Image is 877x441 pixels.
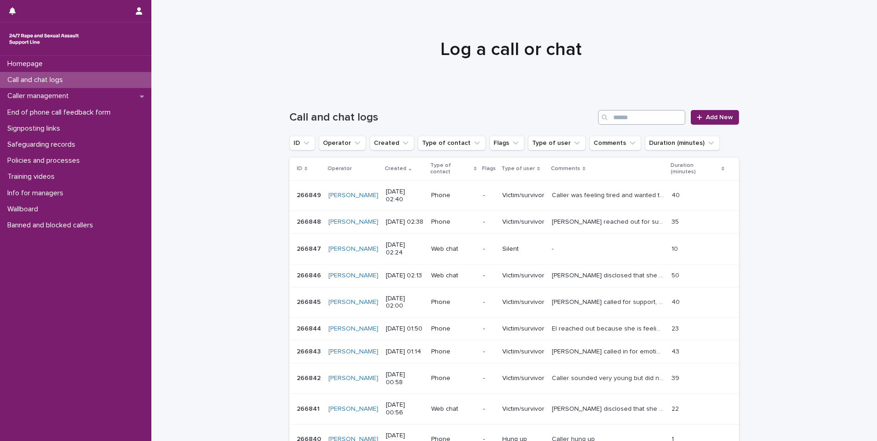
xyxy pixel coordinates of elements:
[386,401,424,417] p: [DATE] 00:56
[502,348,544,356] p: Victim/survivor
[552,323,666,333] p: El reached out because she is feeling down and needed to talk to someone. recounted her Rape expe...
[483,375,495,382] p: -
[4,221,100,230] p: Banned and blocked callers
[4,205,45,214] p: Wallboard
[489,136,524,150] button: Flags
[672,297,682,306] p: 40
[552,190,666,199] p: Caller was feeling tired and wanted to talk. She is not getting the kind of support she needs at ...
[297,323,323,333] p: 266844
[319,136,366,150] button: Operator
[370,136,414,150] button: Created
[328,218,378,226] a: [PERSON_NAME]
[4,140,83,149] p: Safeguarding records
[4,92,76,100] p: Caller management
[386,325,424,333] p: [DATE] 01:50
[552,297,666,306] p: Caroline called for support, son helped her report incident, going through police investigation, ...
[289,394,739,424] tr: 266841266841 [PERSON_NAME] [DATE] 00:56Web chat-Victim/survivor[PERSON_NAME] disclosed that she w...
[328,245,378,253] a: [PERSON_NAME]
[431,375,476,382] p: Phone
[4,60,50,68] p: Homepage
[551,164,580,174] p: Comments
[289,211,739,234] tr: 266848266848 [PERSON_NAME] [DATE] 02:38Phone-Victim/survivor[PERSON_NAME] reached out for support...
[386,241,424,257] p: [DATE] 02:24
[289,287,739,318] tr: 266845266845 [PERSON_NAME] [DATE] 02:00Phone-Victim/survivor[PERSON_NAME] called for support, son...
[672,346,681,356] p: 43
[552,270,666,280] p: Ellie disclosed that she was raped recently and was scared about next steps. She had a panic atta...
[431,325,476,333] p: Phone
[672,190,682,199] p: 40
[502,272,544,280] p: Victim/survivor
[386,348,424,356] p: [DATE] 01:14
[431,192,476,199] p: Phone
[672,373,681,382] p: 39
[483,298,495,306] p: -
[598,110,685,125] input: Search
[501,164,535,174] p: Type of user
[328,405,378,413] a: [PERSON_NAME]
[297,346,322,356] p: 266843
[691,110,739,125] a: Add New
[483,192,495,199] p: -
[297,270,323,280] p: 266846
[289,180,739,211] tr: 266849266849 [PERSON_NAME] [DATE] 02:40Phone-Victim/survivorCaller was feeling tired and wanted t...
[297,373,322,382] p: 266842
[672,323,681,333] p: 23
[4,124,67,133] p: Signposting links
[327,164,352,174] p: Operator
[328,298,378,306] a: [PERSON_NAME]
[289,136,315,150] button: ID
[502,245,544,253] p: Silent
[289,111,594,124] h1: Call and chat logs
[289,340,739,363] tr: 266843266843 [PERSON_NAME] [DATE] 01:14Phone-Victim/survivor[PERSON_NAME] called in for emotional...
[431,348,476,356] p: Phone
[672,243,680,253] p: 10
[297,216,323,226] p: 266848
[672,403,681,413] p: 22
[430,160,472,177] p: Type of contact
[589,136,641,150] button: Comments
[706,114,733,121] span: Add New
[286,39,736,61] h1: Log a call or chat
[502,192,544,199] p: Victim/survivor
[4,189,71,198] p: Info for managers
[483,272,495,280] p: -
[482,164,496,174] p: Flags
[297,243,323,253] p: 266847
[289,234,739,265] tr: 266847266847 [PERSON_NAME] [DATE] 02:24Web chat-Silent-- 1010
[502,405,544,413] p: Victim/survivor
[297,403,322,413] p: 266841
[645,136,720,150] button: Duration (minutes)
[7,30,81,48] img: rhQMoQhaT3yELyF149Cw
[483,348,495,356] p: -
[386,188,424,204] p: [DATE] 02:40
[431,405,476,413] p: Web chat
[552,216,666,226] p: Caller reached out for support, struggling to sleep, breathing and grounding exercises done durin...
[431,298,476,306] p: Phone
[4,108,118,117] p: End of phone call feedback form
[289,363,739,394] tr: 266842266842 [PERSON_NAME] [DATE] 00:58Phone-Victim/survivorCaller sounded very young but did not...
[386,272,424,280] p: [DATE] 02:13
[483,245,495,253] p: -
[552,403,666,413] p: Emma disclosed that she was forced to have sex. Ignored my attempt to ask about feelings. Was ada...
[502,298,544,306] p: Victim/survivor
[385,164,406,174] p: Created
[483,405,495,413] p: -
[297,190,323,199] p: 266849
[483,325,495,333] p: -
[502,375,544,382] p: Victim/survivor
[4,76,70,84] p: Call and chat logs
[552,346,666,356] p: Margaret called in for emotional support around her abuse with her ex-partner and how the carer s...
[328,272,378,280] a: [PERSON_NAME]
[552,243,555,253] p: -
[431,218,476,226] p: Phone
[4,172,62,181] p: Training videos
[297,297,322,306] p: 266845
[386,295,424,310] p: [DATE] 02:00
[289,318,739,341] tr: 266844266844 [PERSON_NAME] [DATE] 01:50Phone-Victim/survivorEl reached out because she is feeling...
[431,245,476,253] p: Web chat
[431,272,476,280] p: Web chat
[328,325,378,333] a: [PERSON_NAME]
[483,218,495,226] p: -
[502,218,544,226] p: Victim/survivor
